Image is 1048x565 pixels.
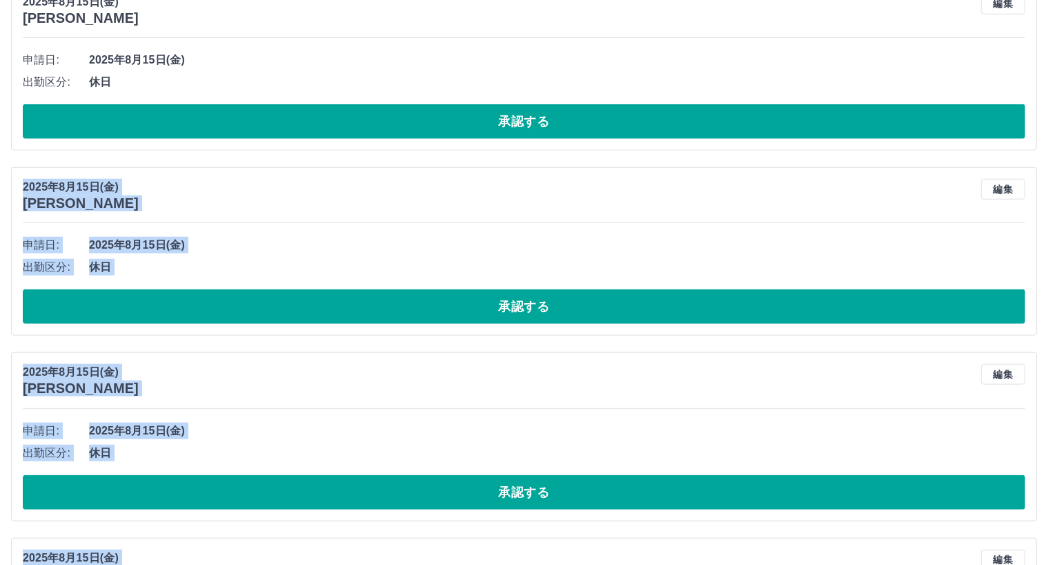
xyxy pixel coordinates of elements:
[89,259,1025,276] span: 休日
[23,104,1025,139] button: 承認する
[89,445,1025,461] span: 休日
[23,381,139,396] h3: [PERSON_NAME]
[89,237,1025,253] span: 2025年8月15日(金)
[23,237,89,253] span: 申請日:
[23,423,89,439] span: 申請日:
[89,423,1025,439] span: 2025年8月15日(金)
[981,179,1025,200] button: 編集
[23,364,139,381] p: 2025年8月15日(金)
[23,445,89,461] span: 出勤区分:
[23,259,89,276] span: 出勤区分:
[23,195,139,211] h3: [PERSON_NAME]
[89,52,1025,68] span: 2025年8月15日(金)
[981,364,1025,385] button: 編集
[89,74,1025,90] span: 休日
[23,74,89,90] span: 出勤区分:
[23,289,1025,324] button: 承認する
[23,475,1025,510] button: 承認する
[23,10,139,26] h3: [PERSON_NAME]
[23,179,139,195] p: 2025年8月15日(金)
[23,52,89,68] span: 申請日:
